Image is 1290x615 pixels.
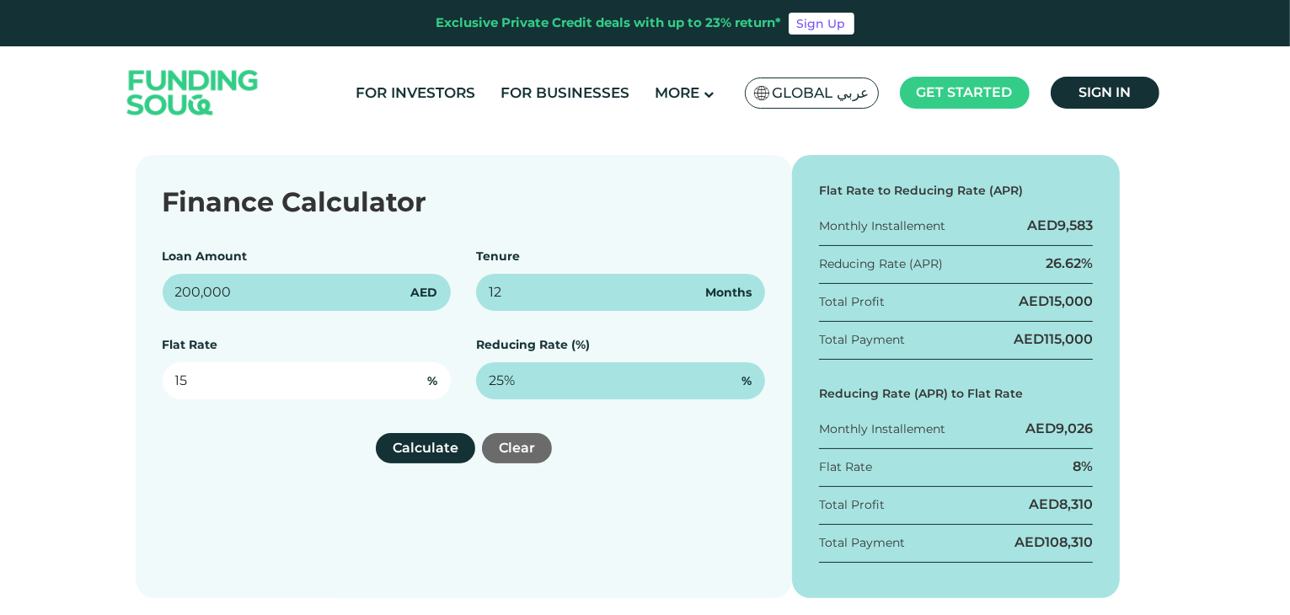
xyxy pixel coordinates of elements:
[1014,330,1093,349] div: AED
[351,79,479,107] a: For Investors
[741,372,752,390] span: %
[773,83,870,103] span: Global عربي
[436,13,782,33] div: Exclusive Private Credit deals with up to 23% return*
[1059,496,1093,512] span: 8,310
[1025,420,1093,438] div: AED
[819,255,943,273] div: Reducing Rate (APR)
[917,84,1013,100] span: Get started
[482,433,552,463] button: Clear
[819,385,1094,403] div: Reducing Rate (APR) to Flat Rate
[1046,254,1093,273] div: 26.62%
[1079,84,1131,100] span: Sign in
[1056,420,1093,436] span: 9,026
[163,182,765,222] div: Finance Calculator
[410,284,437,302] span: AED
[819,420,945,438] div: Monthly Installement
[1073,457,1093,476] div: 8%
[1014,533,1093,552] div: AED
[705,284,752,302] span: Months
[163,249,248,264] label: Loan Amount
[819,217,945,235] div: Monthly Installement
[496,79,634,107] a: For Businesses
[1029,495,1093,514] div: AED
[1044,331,1093,347] span: 115,000
[1019,292,1093,311] div: AED
[1049,293,1093,309] span: 15,000
[819,293,885,311] div: Total Profit
[819,534,905,552] div: Total Payment
[476,337,590,352] label: Reducing Rate (%)
[1051,77,1159,109] a: Sign in
[655,84,699,101] span: More
[476,249,520,264] label: Tenure
[110,51,276,136] img: Logo
[819,496,885,514] div: Total Profit
[1027,217,1093,235] div: AED
[376,433,475,463] button: Calculate
[819,458,872,476] div: Flat Rate
[163,337,218,352] label: Flat Rate
[1045,534,1093,550] span: 108,310
[819,331,905,349] div: Total Payment
[789,13,854,35] a: Sign Up
[427,372,437,390] span: %
[819,182,1094,200] div: Flat Rate to Reducing Rate (APR)
[754,86,769,100] img: SA Flag
[1057,217,1093,233] span: 9,583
